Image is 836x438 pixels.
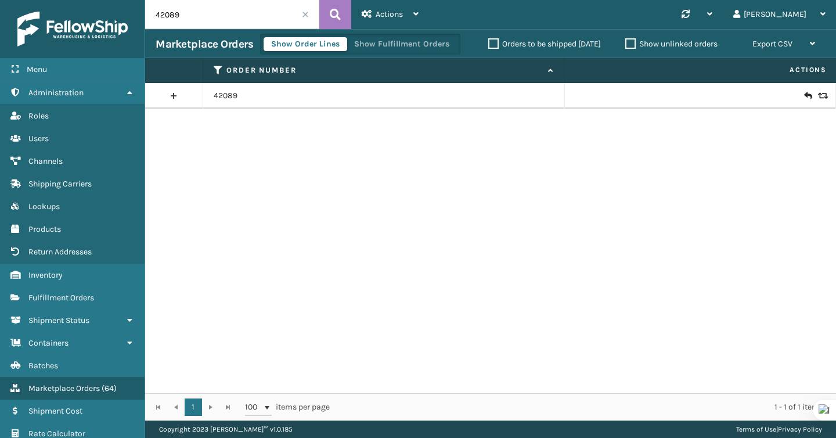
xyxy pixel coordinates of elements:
i: Replace [818,92,825,100]
span: Channels [28,156,63,166]
a: 42089 [214,90,237,102]
span: Administration [28,88,84,98]
span: ( 64 ) [102,383,117,393]
span: items per page [245,398,330,416]
span: Shipment Status [28,315,89,325]
label: Orders to be shipped [DATE] [488,39,601,49]
span: Containers [28,338,69,348]
a: Terms of Use [736,425,776,433]
div: 1 - 1 of 1 items [346,401,823,413]
span: Users [28,134,49,143]
span: Shipping Carriers [28,179,92,189]
span: Shipment Cost [28,406,82,416]
span: 100 [245,401,262,413]
i: Create Return Label [804,90,811,102]
span: Fulfillment Orders [28,293,94,303]
div: | [736,421,822,438]
span: Actions [568,60,834,80]
a: 1 [185,398,202,416]
span: Roles [28,111,49,121]
span: Actions [376,9,403,19]
img: logo [17,12,128,46]
span: Lookups [28,202,60,211]
span: Marketplace Orders [28,383,100,393]
span: Inventory [28,270,63,280]
span: Batches [28,361,58,371]
button: Show Fulfillment Orders [347,37,457,51]
span: Products [28,224,61,234]
h3: Marketplace Orders [156,37,253,51]
button: Show Order Lines [264,37,347,51]
span: Menu [27,64,47,74]
span: Return Addresses [28,247,92,257]
a: Privacy Policy [778,425,822,433]
span: Export CSV [752,39,792,49]
label: Order Number [226,65,543,76]
p: Copyright 2023 [PERSON_NAME]™ v 1.0.185 [159,421,293,438]
label: Show unlinked orders [625,39,718,49]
